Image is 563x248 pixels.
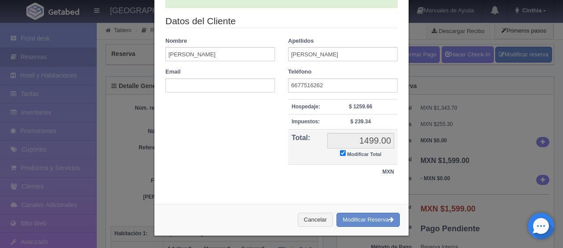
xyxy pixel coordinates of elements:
label: Email [165,68,181,76]
strong: $ 239.34 [350,118,371,125]
th: Total: [288,130,324,165]
th: Impuestos: [288,114,324,129]
strong: $ 1259.66 [349,104,372,110]
th: Hospedaje: [288,99,324,114]
button: Cancelar [298,213,333,227]
input: Modificar Total [340,150,346,156]
strong: MXN [382,169,394,175]
button: Modificar Reserva [336,213,400,227]
legend: Datos del Cliente [165,15,398,28]
label: Nombre [165,37,187,45]
label: Apellidos [288,37,314,45]
label: Teléfono [288,68,311,76]
small: Modificar Total [347,152,381,157]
